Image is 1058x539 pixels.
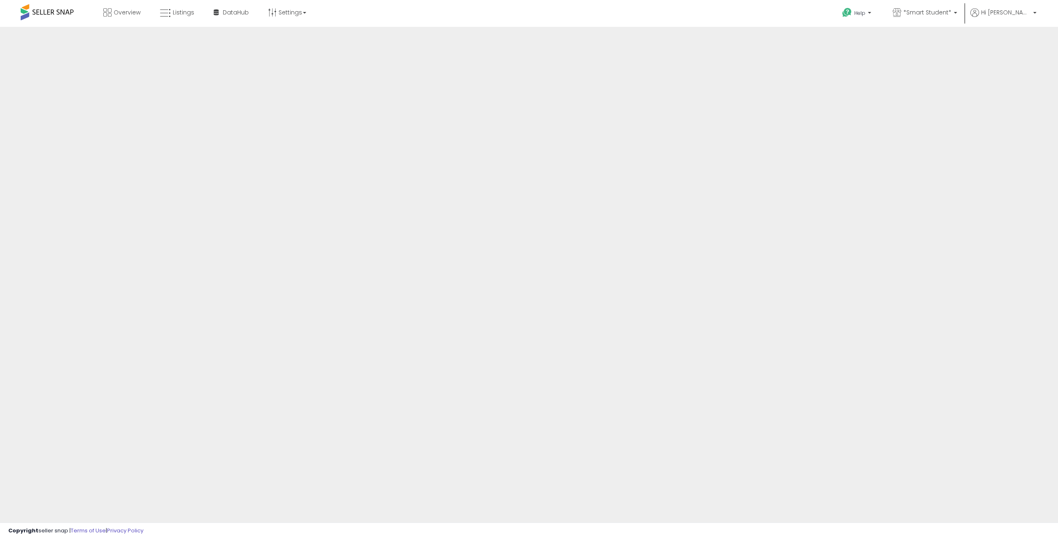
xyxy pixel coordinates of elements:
[981,8,1031,17] span: Hi [PERSON_NAME]
[970,8,1037,27] a: Hi [PERSON_NAME]
[836,1,879,27] a: Help
[173,8,194,17] span: Listings
[223,8,249,17] span: DataHub
[903,8,951,17] span: *Smart Student*
[114,8,141,17] span: Overview
[842,7,852,18] i: Get Help
[854,9,865,17] span: Help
